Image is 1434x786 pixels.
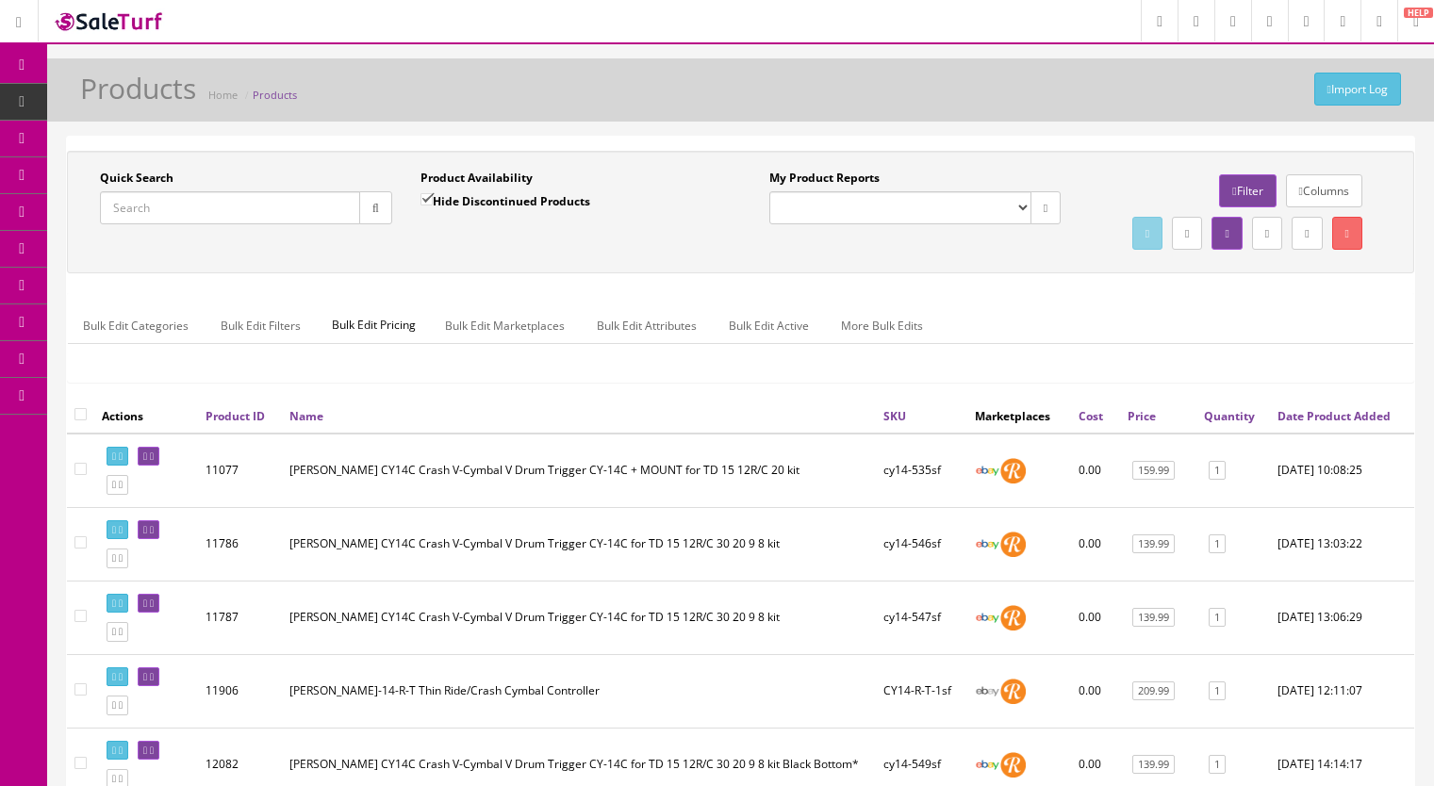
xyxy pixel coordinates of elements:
[318,307,430,343] span: Bulk Edit Pricing
[876,507,967,581] td: cy14-546sf
[100,191,360,224] input: Search
[53,8,166,34] img: SaleTurf
[1209,681,1226,701] a: 1
[1204,408,1255,424] a: Quantity
[1270,434,1414,508] td: 2024-09-16 10:08:25
[975,458,1000,483] img: ebay
[1071,581,1120,654] td: 0.00
[100,170,173,187] label: Quick Search
[1209,755,1226,775] a: 1
[1132,681,1175,701] a: 209.99
[282,654,876,728] td: Roland CY-14-R-T Thin Ride/Crash Cymbal Controller
[282,581,876,654] td: Roland CY14C Crash V-Cymbal V Drum Trigger CY-14C for TD 15 12R/C 30 20 9 8 kit
[1314,73,1401,106] a: Import Log
[198,654,282,728] td: 11906
[282,507,876,581] td: Roland CY14C Crash V-Cymbal V Drum Trigger CY-14C for TD 15 12R/C 30 20 9 8 kit
[1209,461,1226,481] a: 1
[1132,755,1175,775] a: 139.99
[876,434,967,508] td: cy14-535sf
[1132,534,1175,554] a: 139.99
[1000,458,1026,483] img: reverb
[206,307,316,344] a: Bulk Edit Filters
[876,654,967,728] td: CY14-R-T-1sf
[1270,581,1414,654] td: 2025-05-20 13:06:29
[826,307,938,344] a: More Bulk Edits
[1071,434,1120,508] td: 0.00
[1404,8,1433,18] span: HELP
[975,605,1000,630] img: ebay
[582,307,712,344] a: Bulk Edit Attributes
[1079,408,1103,424] a: Cost
[769,170,880,187] label: My Product Reports
[1132,461,1175,481] a: 159.99
[967,399,1071,433] th: Marketplaces
[714,307,824,344] a: Bulk Edit Active
[975,679,1000,704] img: ebay
[1132,608,1175,628] a: 139.99
[1071,654,1120,728] td: 0.00
[68,307,204,344] a: Bulk Edit Categories
[289,408,323,424] a: Name
[1128,408,1156,424] a: Price
[1209,608,1226,628] a: 1
[282,434,876,508] td: Roland CY14C Crash V-Cymbal V Drum Trigger CY-14C + MOUNT for TD 15 12R/C 20 kit
[1277,408,1391,424] a: Date Product Added
[430,307,580,344] a: Bulk Edit Marketplaces
[1000,679,1026,704] img: reverb
[975,532,1000,557] img: ebay
[420,170,533,187] label: Product Availability
[1000,532,1026,557] img: reverb
[1000,605,1026,630] img: reverb
[198,507,282,581] td: 11786
[1219,174,1276,207] a: Filter
[420,193,433,205] input: Hide Discontinued Products
[198,581,282,654] td: 11787
[1270,654,1414,728] td: 2025-06-17 12:11:07
[94,399,198,433] th: Actions
[975,752,1000,778] img: ebay
[420,191,590,210] label: Hide Discontinued Products
[253,88,297,102] a: Products
[206,408,265,424] a: Product ID
[208,88,238,102] a: Home
[1270,507,1414,581] td: 2025-05-20 13:03:22
[1000,752,1026,778] img: reverb
[1286,174,1362,207] a: Columns
[1209,534,1226,554] a: 1
[80,73,196,104] h1: Products
[883,408,906,424] a: SKU
[876,581,967,654] td: cy14-547sf
[198,434,282,508] td: 11077
[1071,507,1120,581] td: 0.00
